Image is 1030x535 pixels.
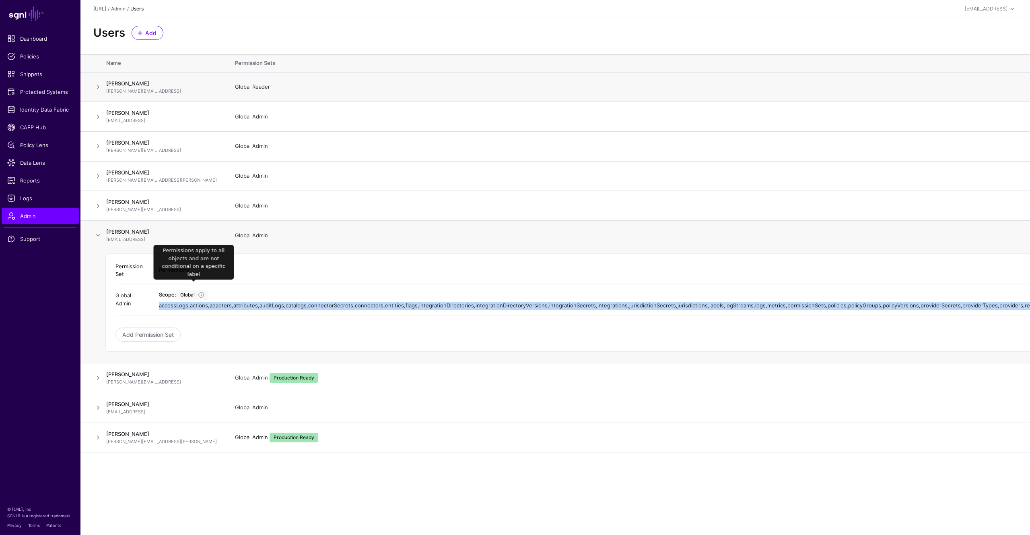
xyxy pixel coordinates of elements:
span: entities [385,302,404,309]
a: Patents [46,523,61,528]
span: Dashboard [7,35,73,43]
span: Identity Data Fabric [7,106,73,114]
span: policyVersions [883,302,919,309]
span: providerSecrets [921,302,961,309]
h4: [PERSON_NAME] [106,430,219,438]
a: Admin [2,208,79,224]
h4: [PERSON_NAME] [106,198,219,205]
strong: Scope: [159,291,176,298]
a: Logs [2,190,79,206]
td: Global Admin [115,284,151,315]
p: [EMAIL_ADDRESS] [106,236,219,243]
span: integrationSecrets [549,302,596,309]
a: Reports [2,172,79,189]
span: Policy Lens [7,141,73,149]
a: Terms [28,523,40,528]
span: providers [999,302,1023,309]
span: labels [709,302,724,309]
span: actions [190,302,208,309]
span: accessLogs [159,302,188,309]
h4: [PERSON_NAME] [106,80,219,87]
a: Snippets [2,66,79,82]
span: logs [755,302,766,309]
span: attributes [233,302,258,309]
div: Global [180,291,195,299]
p: [EMAIL_ADDRESS] [106,409,219,415]
a: Privacy [7,523,22,528]
div: [EMAIL_ADDRESS] [965,5,1007,12]
p: SGNL® is a registered trademark [7,512,73,519]
p: [PERSON_NAME][EMAIL_ADDRESS][PERSON_NAME] [106,177,219,184]
span: Support [7,235,73,243]
a: Data Lens [2,155,79,171]
span: integrations [597,302,628,309]
span: Policies [7,52,73,60]
div: / [106,5,111,12]
span: logStreams [725,302,754,309]
p: [PERSON_NAME][EMAIL_ADDRESS] [106,206,219,213]
p: [PERSON_NAME][EMAIL_ADDRESS] [106,379,219,386]
span: CAEP Hub [7,123,73,131]
a: Identity Data Fabric [2,102,79,118]
span: providerTypes [962,302,998,309]
h4: [PERSON_NAME] [106,139,219,146]
a: Add Permission Set [115,328,181,342]
th: Permission Set [115,257,151,284]
h4: [PERSON_NAME] [106,371,219,378]
h4: [PERSON_NAME] [106,400,219,408]
span: auditLogs [260,302,284,309]
span: connectorSecrets [308,302,353,309]
a: Dashboard [2,31,79,47]
a: CAEP Hub [2,119,79,135]
a: Add [132,26,163,40]
span: Data Lens [7,159,73,167]
h4: [PERSON_NAME] [106,228,219,235]
span: Reports [7,176,73,185]
p: [PERSON_NAME][EMAIL_ADDRESS] [106,147,219,154]
a: [URL] [93,6,106,12]
p: [EMAIL_ADDRESS] [106,117,219,124]
span: Add [144,29,158,37]
span: metrics [767,302,786,309]
span: adapters [210,302,232,309]
h4: [PERSON_NAME] [106,109,219,116]
p: [PERSON_NAME][EMAIL_ADDRESS][PERSON_NAME] [106,438,219,445]
span: catalogs [286,302,307,309]
span: Production Ready [270,373,318,383]
span: integrationDirectoryVersions [476,302,548,309]
a: Policies [2,48,79,64]
a: Admin [111,6,126,12]
span: Snippets [7,70,73,78]
strong: Users [130,6,144,12]
th: Name [106,54,227,72]
span: Production Ready [270,433,318,442]
span: Logs [7,194,73,202]
span: Protected Systems [7,88,73,96]
div: / [126,5,130,12]
div: Permissions apply to all objects and are not conditional on a specific label [154,245,234,280]
h4: [PERSON_NAME] [106,169,219,176]
span: integrationDirectories [419,302,474,309]
h2: Users [93,26,125,40]
span: connectors [355,302,383,309]
span: flags [406,302,418,309]
span: permissionSets [787,302,826,309]
span: jurisdictions [678,302,708,309]
p: © [URL], Inc [7,506,73,512]
a: SGNL [5,5,76,23]
span: policyGroups [848,302,881,309]
p: [PERSON_NAME][EMAIL_ADDRESS] [106,88,219,95]
a: Policy Lens [2,137,79,153]
span: Admin [7,212,73,220]
span: policies [828,302,847,309]
span: jurisdictionSecrets [629,302,676,309]
a: Protected Systems [2,84,79,100]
